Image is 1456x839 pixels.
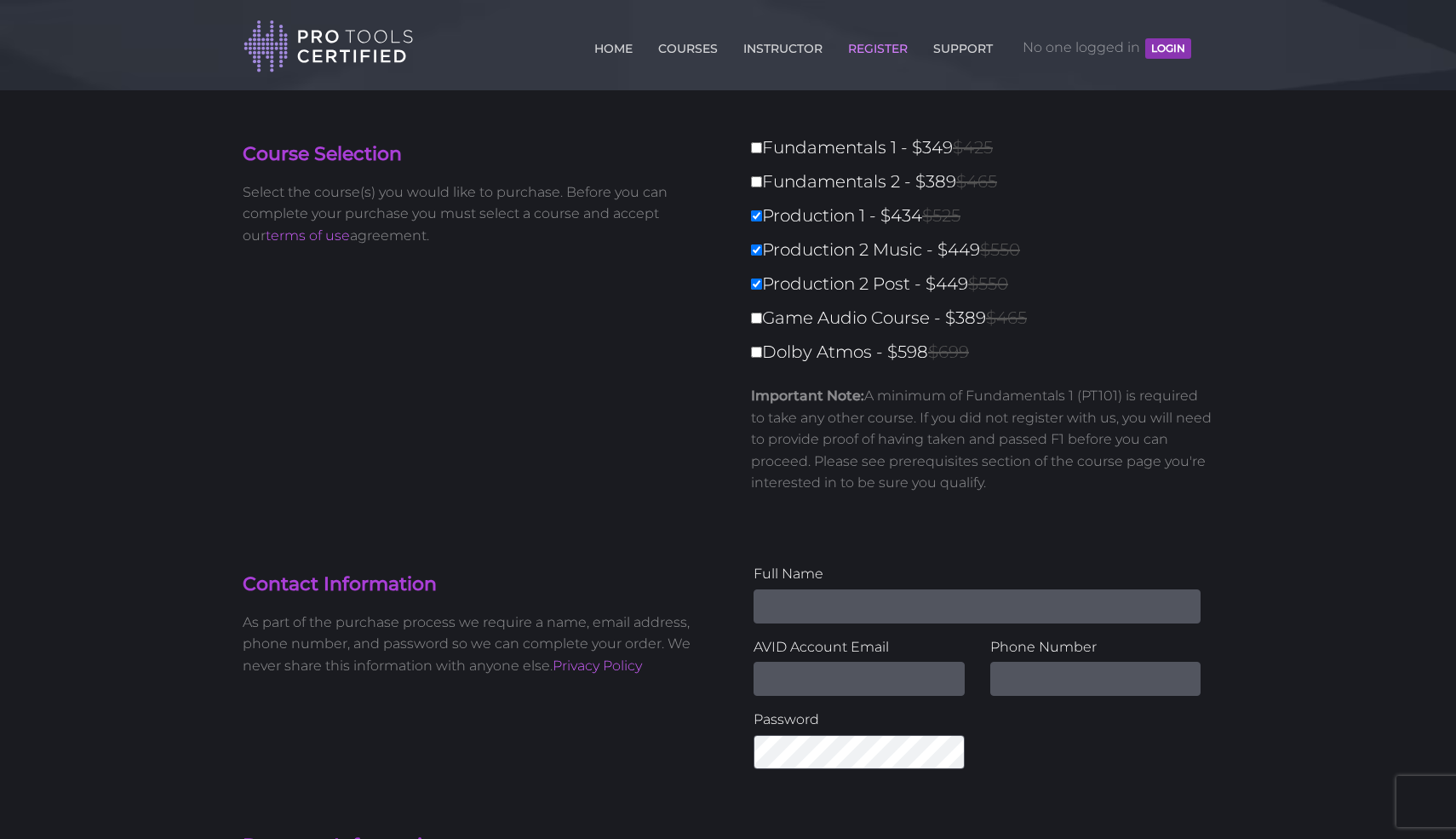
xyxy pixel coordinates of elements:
[986,307,1027,328] span: $465
[754,563,1201,585] label: Full Name
[751,388,864,404] strong: Important Note:
[553,658,642,674] a: Privacy Policy
[243,181,715,247] p: Select the course(s) you would like to purchase. Before you can complete your purchase you must s...
[754,636,965,658] label: AVID Account Email
[751,201,1224,231] label: Production 1 - $434
[953,137,993,158] span: $425
[751,303,1224,333] label: Game Audio Course - $389
[922,205,960,226] span: $525
[754,709,965,731] label: Password
[751,347,762,358] input: Dolby Atmos - $598$699
[980,239,1020,260] span: $550
[1145,38,1191,59] button: LOGIN
[844,32,912,59] a: REGISTER
[751,133,1224,163] label: Fundamentals 1 - $349
[751,269,1224,299] label: Production 2 Post - $449
[243,141,715,168] h4: Course Selection
[751,176,762,187] input: Fundamentals 2 - $389$465
[968,273,1008,294] span: $550
[990,636,1201,658] label: Phone Number
[928,342,969,362] span: $699
[266,227,350,244] a: terms of use
[751,210,762,221] input: Production 1 - $434$525
[590,32,637,59] a: HOME
[751,313,762,324] input: Game Audio Course - $389$465
[654,32,722,59] a: COURSES
[739,32,827,59] a: INSTRUCTOR
[751,142,762,153] input: Fundamentals 1 - $349$425
[751,244,762,256] input: Production 2 Music - $449$550
[243,572,715,598] h4: Contact Information
[751,167,1224,197] label: Fundamentals 2 - $389
[1023,22,1191,73] span: No one logged in
[751,279,762,290] input: Production 2 Post - $449$550
[929,32,997,59] a: SUPPORT
[751,337,1224,367] label: Dolby Atmos - $598
[244,19,414,74] img: Pro Tools Certified Logo
[751,235,1224,265] label: Production 2 Music - $449
[243,612,715,677] p: As part of the purchase process we require a name, email address, phone number, and password so w...
[956,171,997,192] span: $465
[751,385,1213,494] p: A minimum of Fundamentals 1 (PT101) is required to take any other course. If you did not register...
